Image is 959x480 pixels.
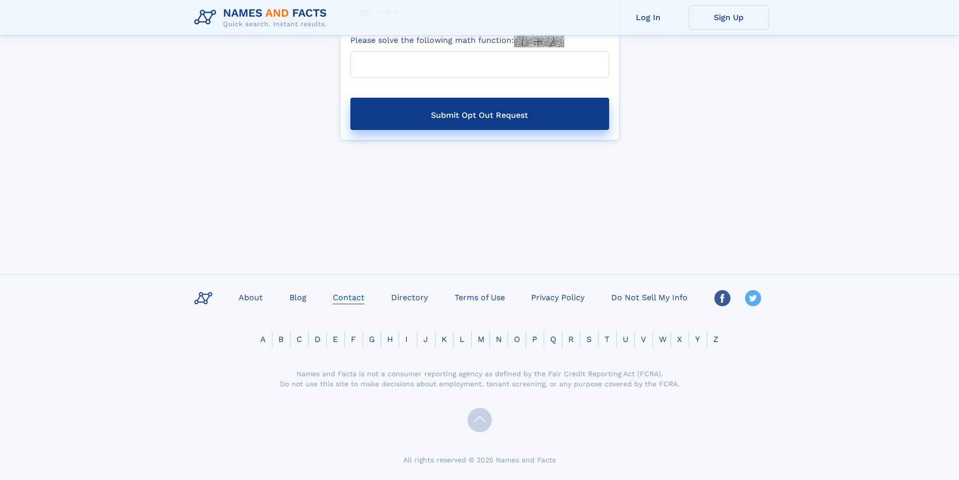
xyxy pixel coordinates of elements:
a: F [345,334,362,344]
a: Q [544,334,562,344]
div: Names and Facts is not a consumer reporting agency as defined by the Fair Credit Reporting Act (F... [278,369,681,389]
a: U [617,334,634,344]
a: Contact [329,290,368,304]
div: All rights reserved © 2025 Names and Facts [190,455,769,465]
a: H [381,334,399,344]
a: Y [689,334,706,344]
img: Facebook [714,290,730,306]
label: Please solve the following math function: [350,34,564,47]
a: W [653,334,673,344]
a: D [309,334,327,344]
a: G [363,334,381,344]
a: C [290,334,308,344]
a: Privacy Policy [527,290,588,304]
a: M [472,334,491,344]
a: E [327,334,344,344]
a: A [254,334,272,344]
a: V [635,334,652,344]
a: About [235,290,267,304]
a: P [526,334,543,344]
a: O [508,334,526,344]
a: Directory [387,290,432,304]
a: S [580,334,598,344]
a: Do Not Sell My Info [607,290,692,304]
a: I [399,334,414,344]
a: B [272,334,289,344]
a: X [671,334,688,344]
a: J [417,334,434,344]
img: Twitter [745,290,761,306]
a: Log In [608,5,689,30]
a: Terms of Use [451,290,509,304]
a: Z [707,334,724,344]
a: Blog [285,290,311,304]
a: K [435,334,453,344]
img: Logo Names and Facts [190,4,335,31]
a: T [599,334,616,344]
button: Submit Opt Out Request [350,98,609,130]
a: N [490,334,508,344]
a: L [454,334,471,344]
a: R [562,334,580,344]
a: Sign Up [689,5,769,30]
